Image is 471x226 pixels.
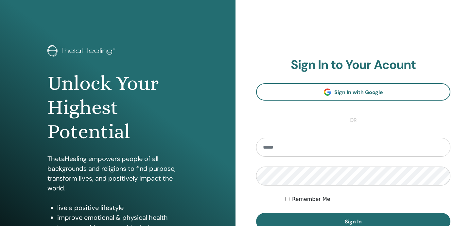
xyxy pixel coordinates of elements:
[292,195,330,203] label: Remember Me
[346,116,360,124] span: or
[256,57,450,73] h2: Sign In to Your Acount
[47,154,188,193] p: ThetaHealing empowers people of all backgrounds and religions to find purpose, transform lives, a...
[57,203,188,213] li: live a positive lifestyle
[256,83,450,101] a: Sign In with Google
[57,213,188,222] li: improve emotional & physical health
[334,89,383,96] span: Sign In with Google
[47,71,188,144] h1: Unlock Your Highest Potential
[285,195,450,203] div: Keep me authenticated indefinitely or until I manually logout
[345,218,362,225] span: Sign In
